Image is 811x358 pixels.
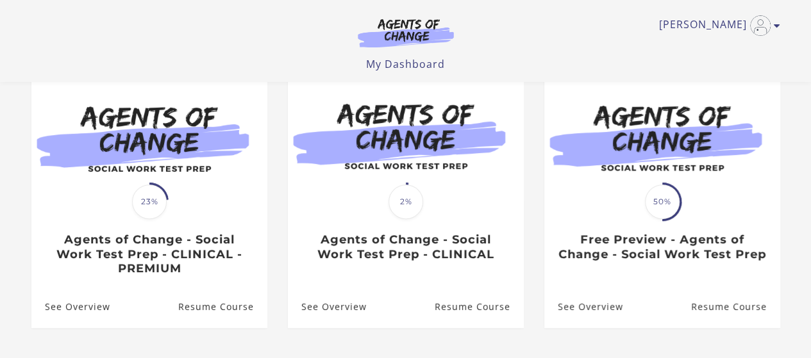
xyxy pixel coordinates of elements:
[301,232,510,261] h3: Agents of Change - Social Work Test Prep - CLINICAL
[434,286,523,327] a: Agents of Change - Social Work Test Prep - CLINICAL: Resume Course
[659,15,774,36] a: Toggle menu
[344,18,467,47] img: Agents of Change Logo
[288,286,367,327] a: Agents of Change - Social Work Test Prep - CLINICAL: See Overview
[645,184,680,219] span: 50%
[690,286,780,327] a: Free Preview - Agents of Change - Social Work Test Prep: Resume Course
[558,232,766,261] h3: Free Preview - Agents of Change - Social Work Test Prep
[389,184,423,219] span: 2%
[31,286,110,327] a: Agents of Change - Social Work Test Prep - CLINICAL - PREMIUM: See Overview
[45,232,253,276] h3: Agents of Change - Social Work Test Prep - CLINICAL - PREMIUM
[178,286,267,327] a: Agents of Change - Social Work Test Prep - CLINICAL - PREMIUM: Resume Course
[366,57,445,71] a: My Dashboard
[132,184,167,219] span: 23%
[544,286,623,327] a: Free Preview - Agents of Change - Social Work Test Prep: See Overview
